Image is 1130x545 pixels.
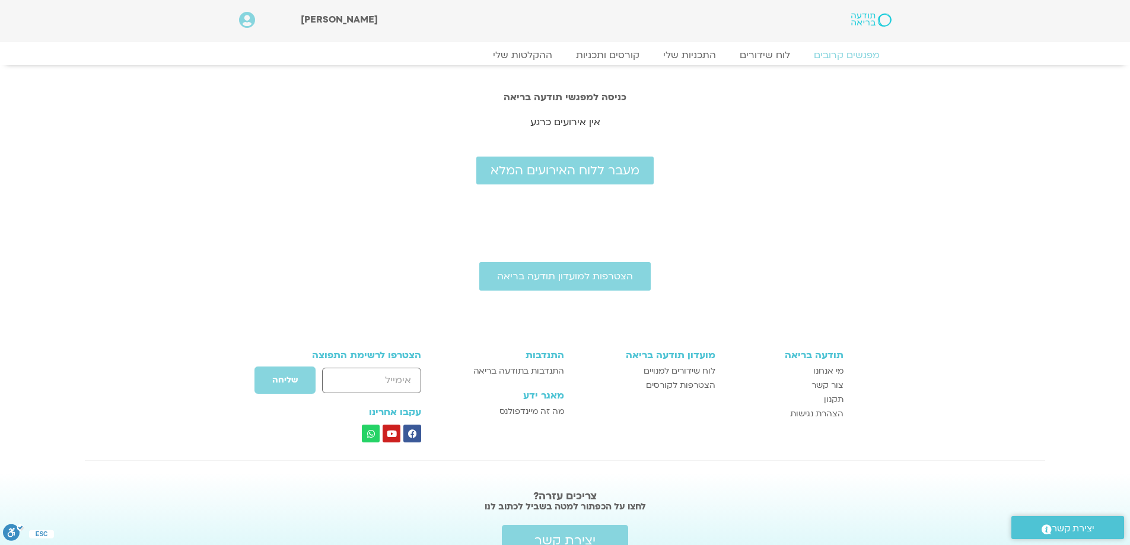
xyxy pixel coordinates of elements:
a: הצטרפות למועדון תודעה בריאה [479,262,651,291]
a: מפגשים קרובים [802,49,892,61]
a: לוח שידורים [728,49,802,61]
h3: מאגר ידע [454,390,564,401]
a: מה זה מיינדפולנס [454,404,564,419]
span: צור קשר [811,378,843,393]
a: מעבר ללוח האירועים המלא [476,157,654,184]
a: צור קשר [727,378,843,393]
span: הצטרפות למועדון תודעה בריאה [497,271,633,282]
input: אימייל [322,368,421,393]
a: יצירת קשר [1011,516,1124,539]
a: התנדבות בתודעה בריאה [454,364,564,378]
h3: התנדבות [454,350,564,361]
span: התנדבות בתודעה בריאה [473,364,564,378]
button: שליחה [254,366,316,394]
nav: Menu [239,49,892,61]
h2: לחצו על הכפתור למטה בשביל לכתוב לנו [256,501,874,512]
span: תקנון [824,393,843,407]
span: שליחה [272,375,298,385]
a: הצטרפות לקורסים [576,378,715,393]
p: אין אירועים כרגע [227,114,903,130]
a: התכניות שלי [651,49,728,61]
h3: הצטרפו לרשימת התפוצה [287,350,422,361]
h2: צריכים עזרה? [256,490,874,502]
h3: תודעה בריאה [727,350,843,361]
h2: כניסה למפגשי תודעה בריאה [227,92,903,103]
form: טופס חדש [287,366,422,400]
span: מה זה מיינדפולנס [499,404,564,419]
a: לוח שידורים למנויים [576,364,715,378]
a: קורסים ותכניות [564,49,651,61]
span: הצהרת נגישות [790,407,843,421]
h3: מועדון תודעה בריאה [576,350,715,361]
span: לוח שידורים למנויים [644,364,715,378]
span: יצירת קשר [1052,521,1094,537]
span: הצטרפות לקורסים [646,378,715,393]
a: מי אנחנו [727,364,843,378]
h3: עקבו אחרינו [287,407,422,417]
a: הצהרת נגישות [727,407,843,421]
span: מעבר ללוח האירועים המלא [491,164,639,177]
span: מי אנחנו [813,364,843,378]
span: [PERSON_NAME] [301,13,378,26]
a: ההקלטות שלי [481,49,564,61]
a: תקנון [727,393,843,407]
